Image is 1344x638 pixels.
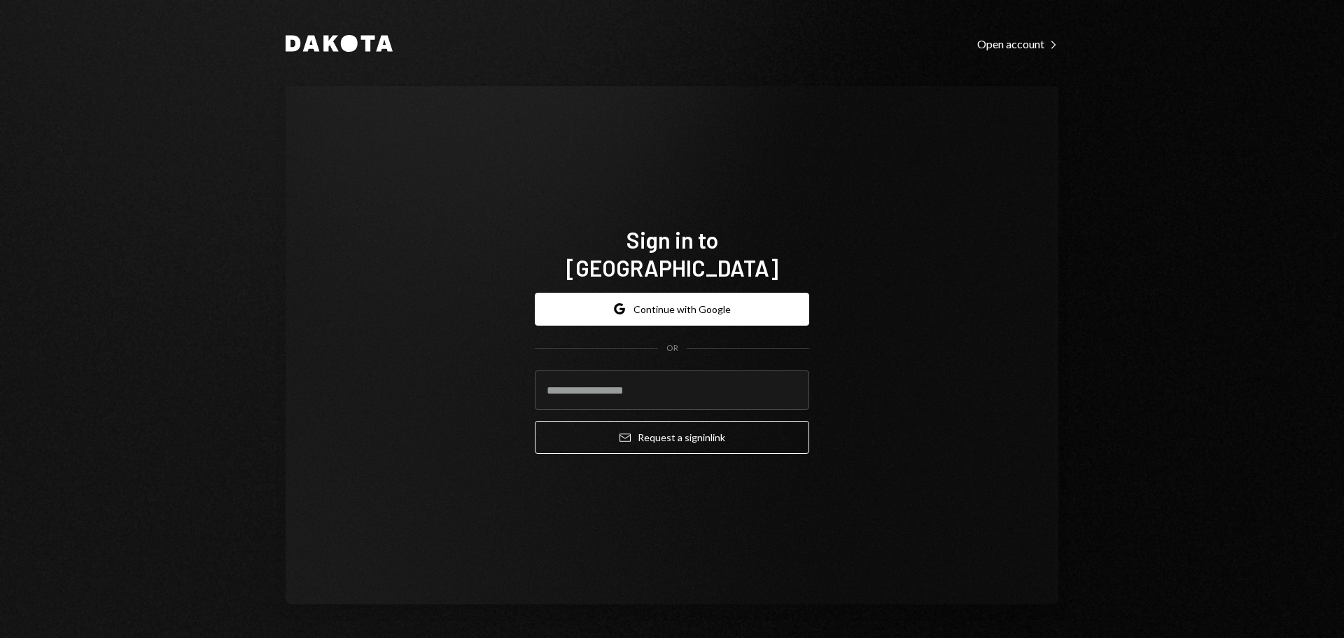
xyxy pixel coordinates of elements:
button: Request a signinlink [535,421,809,454]
h1: Sign in to [GEOGRAPHIC_DATA] [535,226,809,282]
button: Continue with Google [535,293,809,326]
a: Open account [977,36,1058,51]
div: OR [666,342,678,354]
div: Open account [977,37,1058,51]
